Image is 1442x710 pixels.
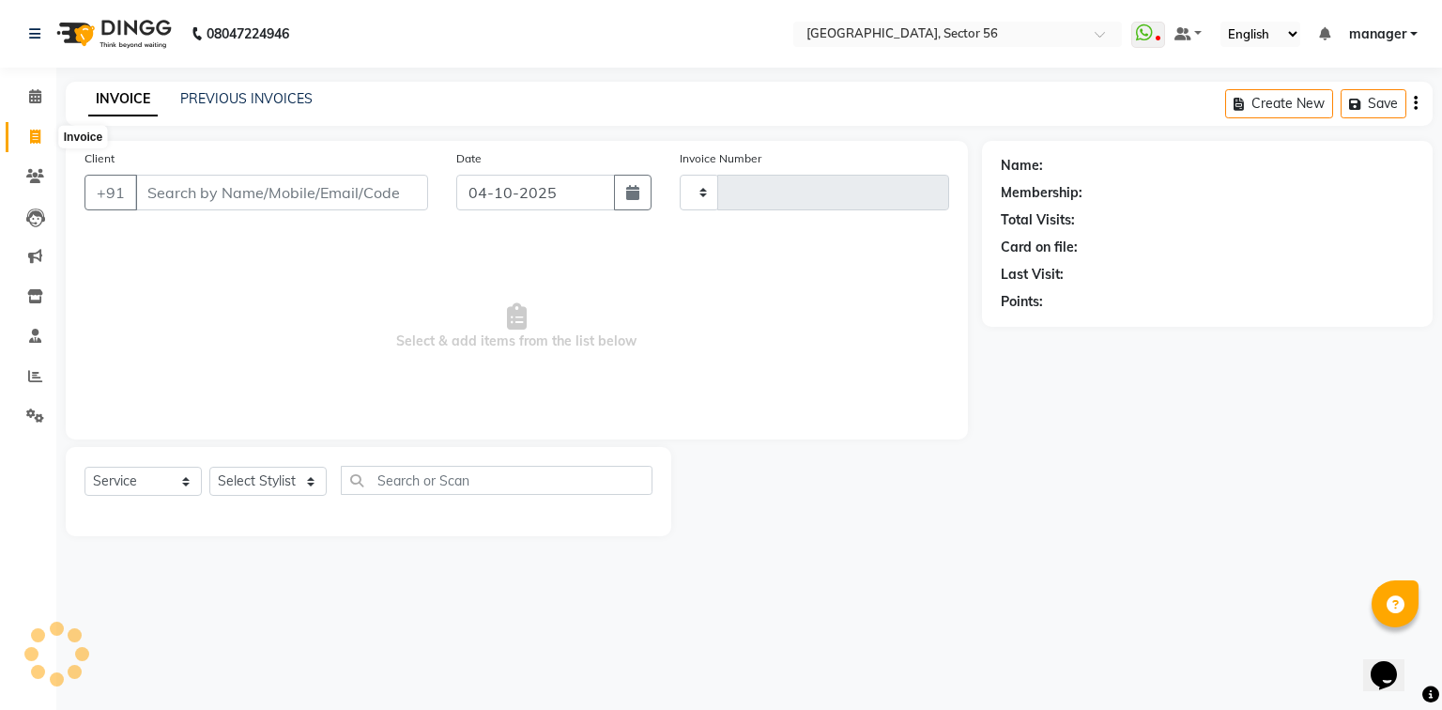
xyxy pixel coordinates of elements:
div: Membership: [1001,183,1082,203]
label: Client [84,150,115,167]
input: Search by Name/Mobile/Email/Code [135,175,428,210]
label: Invoice Number [680,150,761,167]
img: logo [48,8,176,60]
button: Save [1341,89,1406,118]
div: Card on file: [1001,238,1078,257]
label: Date [456,150,482,167]
div: Points: [1001,292,1043,312]
div: Total Visits: [1001,210,1075,230]
div: Last Visit: [1001,265,1064,285]
a: INVOICE [88,83,158,116]
button: +91 [84,175,137,210]
div: Name: [1001,156,1043,176]
a: PREVIOUS INVOICES [180,90,313,107]
input: Search or Scan [341,466,652,495]
span: manager [1349,24,1406,44]
button: Create New [1225,89,1333,118]
span: Select & add items from the list below [84,233,949,421]
b: 08047224946 [207,8,289,60]
iframe: chat widget [1363,635,1423,691]
div: Invoice [59,126,107,148]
